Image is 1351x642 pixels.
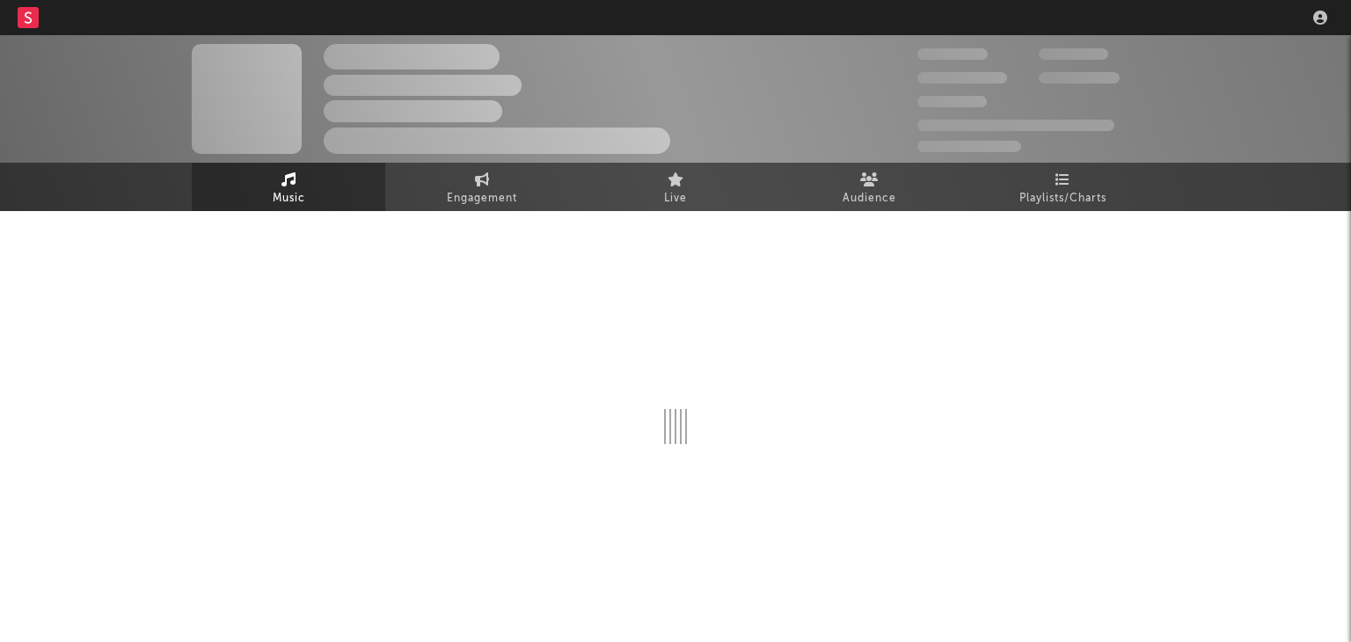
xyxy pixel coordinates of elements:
span: Audience [843,188,896,209]
span: Live [664,188,687,209]
a: Engagement [385,163,579,211]
span: 100,000 [917,96,987,107]
span: Playlists/Charts [1019,188,1106,209]
span: Engagement [447,188,517,209]
span: 50,000,000 [917,72,1007,84]
span: 50,000,000 Monthly Listeners [917,120,1114,131]
a: Live [579,163,772,211]
span: 300,000 [917,48,988,60]
span: Jump Score: 85.0 [917,141,1021,152]
span: Music [273,188,305,209]
a: Music [192,163,385,211]
span: 1,000,000 [1039,72,1120,84]
a: Audience [772,163,966,211]
a: Playlists/Charts [966,163,1159,211]
span: 100,000 [1039,48,1108,60]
